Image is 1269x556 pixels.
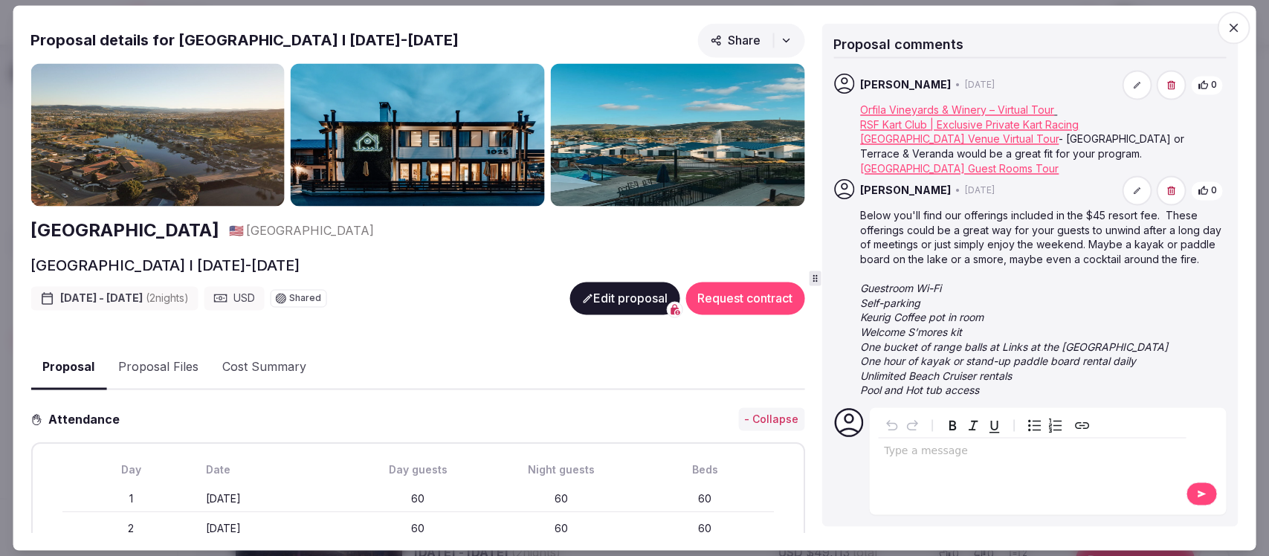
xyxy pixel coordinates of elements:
div: [DATE] [205,492,343,507]
span: 0 [1211,184,1217,197]
button: Numbered list [1044,416,1065,436]
h3: Attendance [42,410,132,428]
button: Request contract [685,282,804,314]
div: Night guests [492,462,630,477]
span: [DATE] [965,184,995,197]
div: toggle group [1024,416,1065,436]
span: [PERSON_NAME] [860,184,951,198]
button: 🇺🇸 [228,222,243,239]
button: 0 [1191,75,1224,95]
button: - Collapse [738,407,804,431]
a: [GEOGRAPHIC_DATA] Venue Virtual Tour [860,133,1059,146]
em: Pool and Hot tub access [860,384,979,397]
span: • [955,184,960,197]
span: Share [710,33,761,48]
em: Self-parking [860,297,920,309]
em: One bucket of range balls at Links at the [GEOGRAPHIC_DATA] [860,340,1168,353]
em: Keurig Coffee pot in room [860,311,984,324]
p: Below you'll find our offerings included in the $45 resort fee. These offerings could be a great ... [860,209,1224,267]
span: Proposal comments [833,36,963,52]
button: Proposal [30,346,106,389]
button: Italic [963,416,984,436]
em: Welcome S’mores kit [860,326,962,338]
button: Cost Summary [210,346,318,389]
a: [GEOGRAPHIC_DATA] [30,219,219,244]
div: 1 [62,492,199,507]
div: editable markdown [878,439,1186,468]
a: Orfila Vineyards & Winery – Virtual Tour [860,104,1054,117]
div: 2 [62,522,199,537]
button: Bulleted list [1024,416,1044,436]
img: Gallery photo 2 [291,63,545,206]
em: Guestroom Wi-Fi [860,282,941,295]
span: [DATE] - [DATE] [60,291,189,306]
div: 60 [492,522,630,537]
h2: Proposal details for [GEOGRAPHIC_DATA] I [DATE]-[DATE] [30,30,459,51]
button: Underline [984,416,1004,436]
span: 🇺🇸 [228,223,243,238]
div: Beds [636,462,773,477]
span: [DATE] [965,79,995,91]
button: Create link [1071,416,1092,436]
p: - [GEOGRAPHIC_DATA] or Terrace & Veranda would be a great fit for your program. [860,132,1224,161]
span: • [955,79,960,91]
div: 60 [636,522,773,537]
span: Shared [289,294,321,303]
div: Day guests [349,462,486,477]
span: 0 [1211,79,1217,91]
span: [GEOGRAPHIC_DATA] [246,222,374,239]
button: Share [697,23,804,57]
button: Proposal Files [106,346,210,389]
div: 60 [636,492,773,507]
em: One hour of kayak or stand-up paddle board rental daily [860,355,1136,368]
span: ( 2 night s ) [146,292,189,305]
div: 60 [492,492,630,507]
img: Gallery photo 3 [551,63,805,206]
a: [GEOGRAPHIC_DATA] Guest Rooms Tour [860,162,1059,175]
em: Unlimited Beach Cruiser rentals [860,369,1012,382]
div: Day [62,462,199,477]
button: Bold [942,416,963,436]
a: RSF Kart Club | Exclusive Private Kart Racing [860,118,1079,131]
span: [PERSON_NAME] [860,78,951,93]
button: Edit proposal [569,282,679,314]
div: USD [204,286,264,310]
div: Date [205,462,343,477]
img: Gallery photo 1 [30,63,285,206]
button: 0 [1191,181,1224,201]
div: [DATE] [205,522,343,537]
div: 60 [349,492,486,507]
h2: [GEOGRAPHIC_DATA] I [DATE]-[DATE] [30,255,300,276]
div: 60 [349,522,486,537]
